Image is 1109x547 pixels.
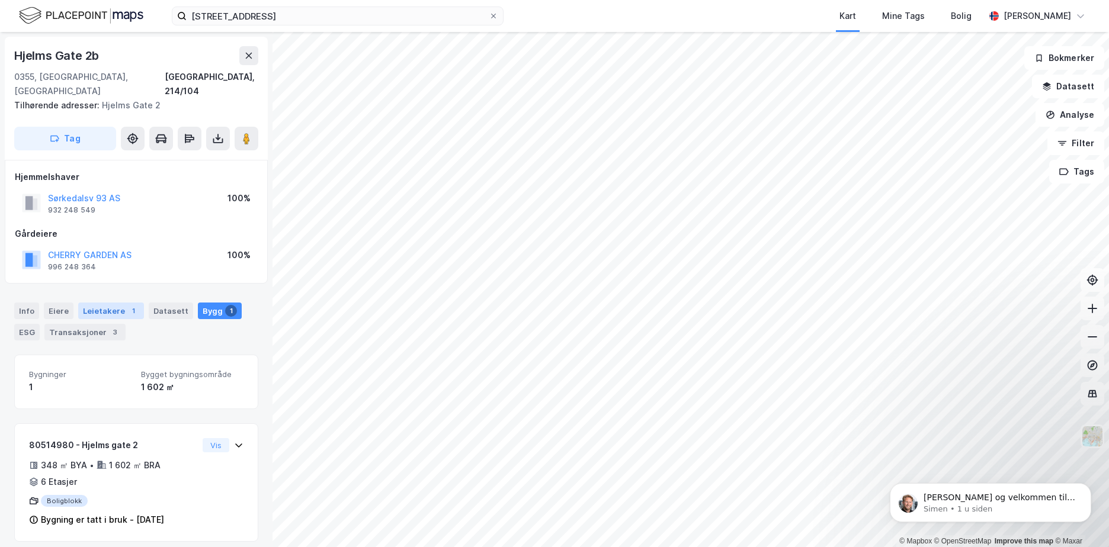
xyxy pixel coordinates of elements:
[1081,425,1104,448] img: Z
[1004,9,1071,23] div: [PERSON_NAME]
[187,7,489,25] input: Søk på adresse, matrikkel, gårdeiere, leietakere eller personer
[141,369,243,379] span: Bygget bygningsområde
[227,191,251,205] div: 100%
[872,458,1109,541] iframe: Intercom notifications melding
[15,170,258,184] div: Hjemmelshaver
[14,98,249,112] div: Hjelms Gate 2
[44,303,73,319] div: Eiere
[14,324,40,340] div: ESG
[19,5,143,26] img: logo.f888ab2527a4732fd821a326f86c7f29.svg
[1032,75,1104,98] button: Datasett
[1047,131,1104,155] button: Filter
[89,461,94,470] div: •
[227,248,251,262] div: 100%
[899,537,932,545] a: Mapbox
[127,305,139,317] div: 1
[149,303,193,319] div: Datasett
[882,9,925,23] div: Mine Tags
[198,303,242,319] div: Bygg
[14,70,165,98] div: 0355, [GEOGRAPHIC_DATA], [GEOGRAPHIC_DATA]
[48,205,95,215] div: 932 248 549
[41,513,164,527] div: Bygning er tatt i bruk - [DATE]
[14,303,39,319] div: Info
[48,262,96,272] div: 996 248 364
[14,127,116,150] button: Tag
[109,458,161,472] div: 1 602 ㎡ BRA
[225,305,237,317] div: 1
[1036,103,1104,127] button: Analyse
[41,475,77,489] div: 6 Etasjer
[29,438,198,452] div: 80514980 - Hjelms gate 2
[141,380,243,394] div: 1 602 ㎡
[1024,46,1104,70] button: Bokmerker
[995,537,1053,545] a: Improve this map
[29,369,132,379] span: Bygninger
[934,537,992,545] a: OpenStreetMap
[14,100,102,110] span: Tilhørende adresser:
[44,324,126,340] div: Transaksjoner
[165,70,258,98] div: [GEOGRAPHIC_DATA], 214/104
[41,458,87,472] div: 348 ㎡ BYA
[15,227,258,241] div: Gårdeiere
[203,438,229,452] button: Vis
[1049,160,1104,184] button: Tags
[839,9,856,23] div: Kart
[951,9,972,23] div: Bolig
[29,380,132,394] div: 1
[78,303,144,319] div: Leietakere
[109,326,121,338] div: 3
[14,46,101,65] div: Hjelms Gate 2b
